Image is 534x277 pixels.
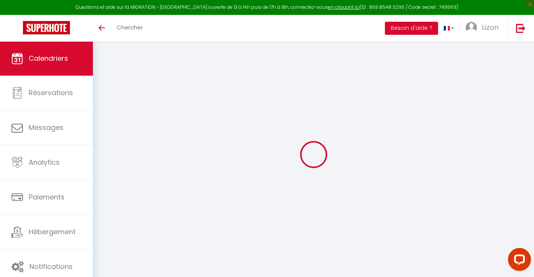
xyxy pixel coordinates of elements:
[29,157,60,167] span: Analytics
[460,15,508,42] a: ... Lizon
[29,123,63,132] span: Messages
[466,22,477,33] img: ...
[29,262,73,271] span: Notifications
[516,23,526,33] img: logout
[328,4,360,10] a: en cliquant ici
[111,15,149,42] a: Chercher
[385,22,438,35] button: Besoin d'aide ?
[117,23,143,31] span: Chercher
[23,21,70,34] img: Super Booking
[482,23,498,32] span: Lizon
[29,192,65,202] span: Paiements
[29,53,68,63] span: Calendriers
[29,88,73,97] span: Réservations
[29,227,76,237] span: Hébergement
[502,245,534,277] iframe: LiveChat chat widget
